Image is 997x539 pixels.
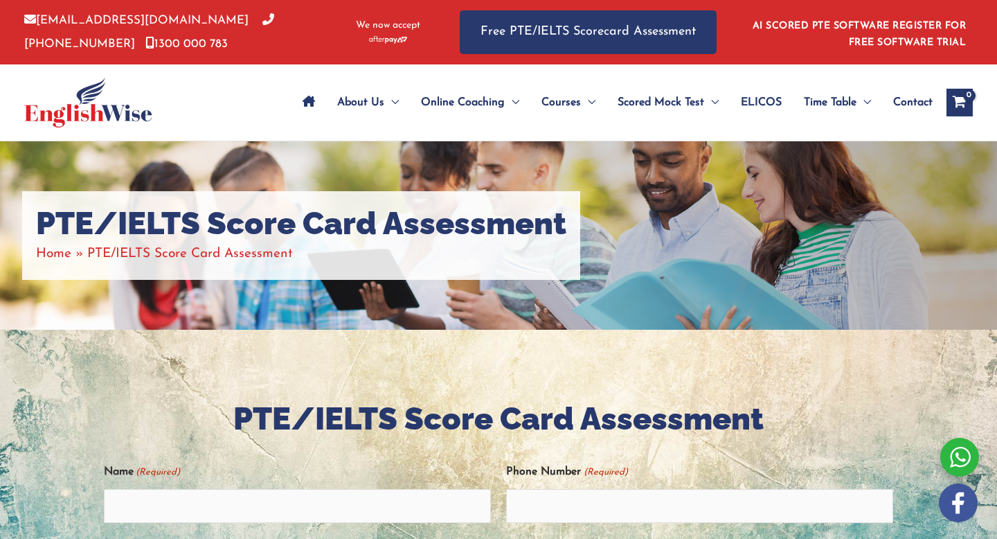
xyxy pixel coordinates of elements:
[24,15,249,26] a: [EMAIL_ADDRESS][DOMAIN_NAME]
[36,247,71,260] a: Home
[753,21,967,48] a: AI SCORED PTE SOFTWARE REGISTER FOR FREE SOFTWARE TRIAL
[704,78,719,127] span: Menu Toggle
[893,78,933,127] span: Contact
[804,78,856,127] span: Time Table
[135,461,181,484] span: (Required)
[145,38,228,50] a: 1300 000 783
[421,78,505,127] span: Online Coaching
[36,205,566,242] h1: PTE/IELTS Score Card Assessment
[946,89,973,116] a: View Shopping Cart, empty
[582,461,628,484] span: (Required)
[530,78,607,127] a: CoursesMenu Toggle
[356,19,420,33] span: We now accept
[939,484,978,522] img: white-facebook.png
[618,78,704,127] span: Scored Mock Test
[326,78,410,127] a: About UsMenu Toggle
[384,78,399,127] span: Menu Toggle
[793,78,882,127] a: Time TableMenu Toggle
[541,78,581,127] span: Courses
[460,10,717,54] a: Free PTE/IELTS Scorecard Assessment
[505,78,519,127] span: Menu Toggle
[730,78,793,127] a: ELICOS
[607,78,730,127] a: Scored Mock TestMenu Toggle
[36,242,566,265] nav: Breadcrumbs
[291,78,933,127] nav: Site Navigation: Main Menu
[87,247,293,260] span: PTE/IELTS Score Card Assessment
[581,78,595,127] span: Menu Toggle
[741,78,782,127] span: ELICOS
[506,461,627,484] label: Phone Number
[24,78,152,127] img: cropped-ew-logo
[744,10,973,55] aside: Header Widget 1
[104,399,893,440] h2: PTE/IELTS Score Card Assessment
[337,78,384,127] span: About Us
[24,15,274,49] a: [PHONE_NUMBER]
[410,78,530,127] a: Online CoachingMenu Toggle
[856,78,871,127] span: Menu Toggle
[882,78,933,127] a: Contact
[369,36,407,44] img: Afterpay-Logo
[104,461,180,484] label: Name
